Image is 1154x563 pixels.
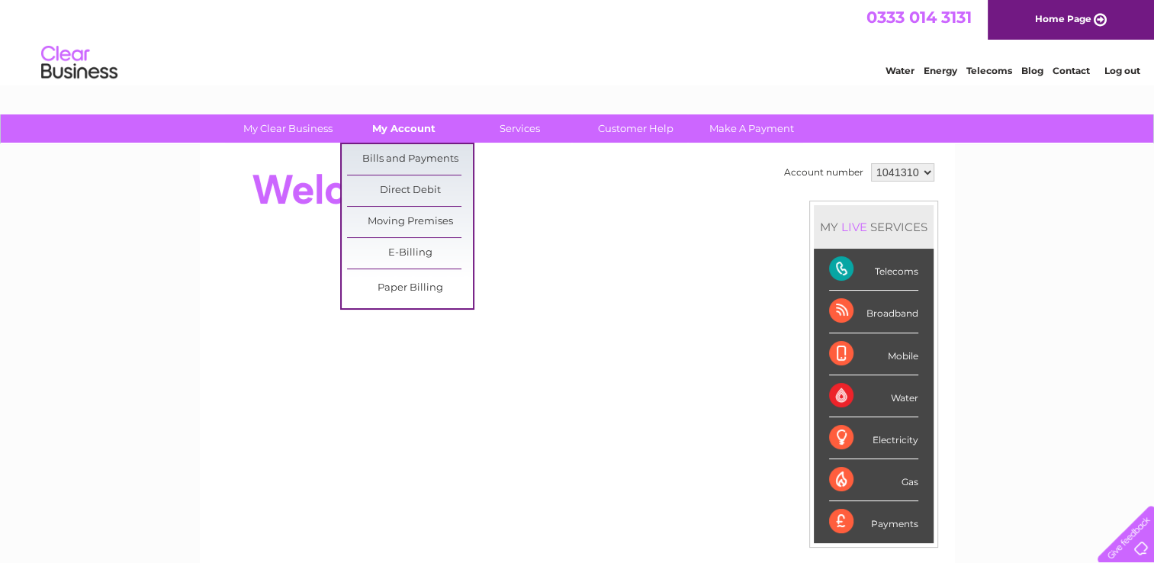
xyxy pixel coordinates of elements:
[347,175,473,206] a: Direct Debit
[966,65,1012,76] a: Telecoms
[225,114,351,143] a: My Clear Business
[347,144,473,175] a: Bills and Payments
[886,65,915,76] a: Water
[40,40,118,86] img: logo.png
[341,114,467,143] a: My Account
[829,501,918,542] div: Payments
[689,114,815,143] a: Make A Payment
[573,114,699,143] a: Customer Help
[347,207,473,237] a: Moving Premises
[1104,65,1140,76] a: Log out
[829,459,918,501] div: Gas
[347,238,473,269] a: E-Billing
[1053,65,1090,76] a: Contact
[924,65,957,76] a: Energy
[457,114,583,143] a: Services
[829,375,918,417] div: Water
[217,8,938,74] div: Clear Business is a trading name of Verastar Limited (registered in [GEOGRAPHIC_DATA] No. 3667643...
[838,220,870,234] div: LIVE
[829,417,918,459] div: Electricity
[829,249,918,291] div: Telecoms
[866,8,972,27] a: 0333 014 3131
[780,159,867,185] td: Account number
[829,291,918,333] div: Broadband
[814,205,934,249] div: MY SERVICES
[347,273,473,304] a: Paper Billing
[1021,65,1043,76] a: Blog
[829,333,918,375] div: Mobile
